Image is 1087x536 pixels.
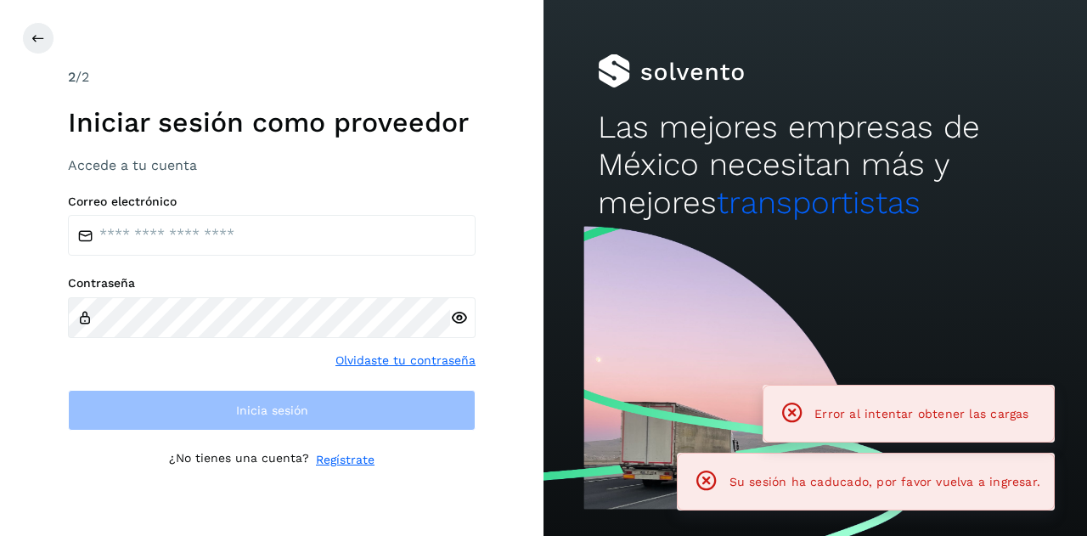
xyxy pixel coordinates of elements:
[68,276,476,291] label: Contraseña
[68,67,476,87] div: /2
[68,390,476,431] button: Inicia sesión
[335,352,476,370] a: Olvidaste tu contraseña
[598,109,1033,222] h2: Las mejores empresas de México necesitan más y mejores
[316,451,375,469] a: Regístrate
[717,184,921,221] span: transportistas
[169,451,309,469] p: ¿No tienes una cuenta?
[236,404,308,416] span: Inicia sesión
[729,475,1040,488] span: Su sesión ha caducado, por favor vuelva a ingresar.
[68,195,476,209] label: Correo electrónico
[68,69,76,85] span: 2
[68,157,476,173] h3: Accede a tu cuenta
[814,407,1028,420] span: Error al intentar obtener las cargas
[68,106,476,138] h1: Iniciar sesión como proveedor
